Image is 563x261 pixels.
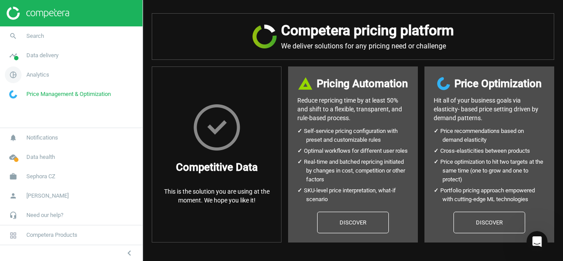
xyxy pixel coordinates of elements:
[453,212,525,234] a: Discover
[442,186,545,204] li: Portfolio pricing approach empowered with cutting-edge ML technologies
[26,32,44,40] span: Search
[5,187,22,204] i: person
[317,212,389,234] a: Discover
[5,168,22,185] i: work
[317,76,408,92] h3: Pricing Automation
[124,248,135,258] i: chevron_left
[252,25,277,48] img: JRVR7TKHubxRX4WiWFsHXLVQu3oYgKr0EdU6k5jjvBYYAAAAAElFTkSuQmCC
[442,147,545,155] li: Cross-elasticities between products
[26,173,55,180] span: Sephora CZ
[26,153,55,161] span: Data health
[437,77,450,90] img: wGWNvw8QSZomAAAAABJRU5ErkJggg==
[161,187,272,205] p: This is the solution you are using at the moment. We hope you like it!
[306,186,409,204] li: SKU-level price interpretation, what-if scenario
[5,47,22,64] i: timeline
[26,134,58,142] span: Notifications
[306,147,409,155] li: Optimal workflows for different user roles
[176,159,258,175] h3: Competitive Data
[26,71,49,79] span: Analytics
[9,90,17,99] img: wGWNvw8QSZomAAAAABJRU5ErkJggg==
[281,42,454,51] p: We deliver solutions for any pricing need or challenge
[5,28,22,44] i: search
[442,127,545,144] li: Price recommendations based on demand elasticity
[7,7,69,20] img: ajHJNr6hYgQAAAAASUVORK5CYII=
[306,127,409,144] li: Self-service pricing configuration with preset and customizable rules
[306,158,409,184] li: Real-time and batched repricing initiated by changes in cost, competition or other factors
[297,96,409,122] p: Reduce repricing time by at least 50% and shift to a flexible, transparent, and rule-based process.
[5,129,22,146] i: notifications
[434,96,545,122] p: Hit all of your business goals via elasticity- based price setting driven by demand patterns.
[26,231,77,239] span: Competera Products
[442,158,545,184] li: Price optimization to hit two targets at the same time (one to grow and one to protect)
[26,192,69,200] span: [PERSON_NAME]
[26,211,63,219] span: Need our help?
[526,231,548,252] iframe: Intercom live chat
[26,90,111,98] span: Price Management & Optimization
[5,66,22,83] i: pie_chart_outlined
[194,104,240,151] img: HxscrLsMTvcLXxPnqlhRQhRi+upeiQYiT7g7j1jdpu6T9n6zgWWHzG7gAAAABJRU5ErkJggg==
[298,77,312,90] img: DI+PfHAOTJwAAAAASUVORK5CYII=
[454,76,541,92] h3: Price Optimization
[26,51,58,59] span: Data delivery
[5,149,22,165] i: cloud_done
[5,207,22,224] i: headset_mic
[118,247,140,259] button: chevron_left
[281,22,454,39] h2: Competera pricing platform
